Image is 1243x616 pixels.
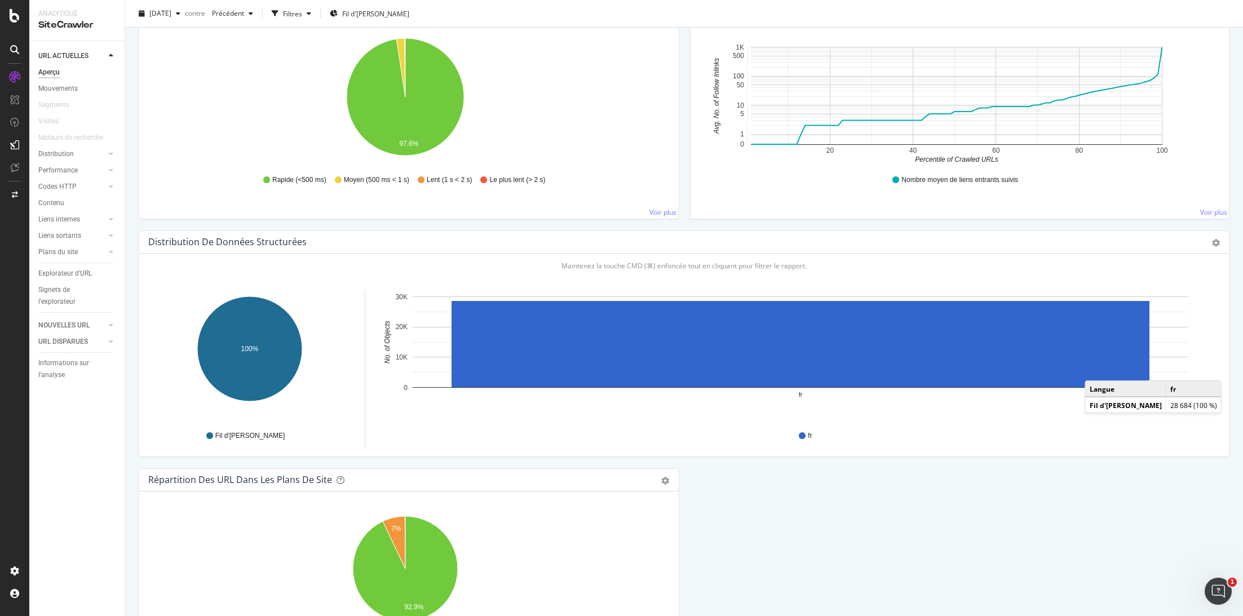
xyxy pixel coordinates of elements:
[38,269,92,277] font: Explorateur d'URL
[38,338,88,345] font: URL DISPARUES
[38,246,78,258] div: Plans du site
[399,140,418,148] text: 97.6%
[38,10,78,17] font: Analytique
[148,34,663,165] svg: A chart.
[215,432,285,440] font: Fil d'[PERSON_NAME]
[38,197,117,209] a: Contenu
[38,286,76,305] font: Signets de l'explorateur
[38,116,59,127] div: Visites
[38,20,94,29] font: SiteCrawler
[207,8,244,18] span: Précédent
[38,232,81,240] font: Liens sortants
[1170,401,1217,410] font: 28 684 (100 %)
[38,181,105,193] a: Codes HTTP
[38,50,105,62] a: URL ACTUELLES
[344,176,409,184] font: Moyen (500 ms < 1 s)
[38,52,89,60] font: URL ACTUELLES
[427,176,472,184] font: Lent (1 s < 2 s)
[38,67,60,78] div: Aperçu
[38,197,64,209] div: Contenu
[38,246,105,258] a: Plans du site
[38,85,78,92] font: Mouvements
[992,147,1000,154] text: 60
[38,230,105,242] a: Liens sortants
[38,68,60,76] font: Aperçu
[736,81,744,89] text: 50
[396,353,408,361] text: 10K
[712,58,720,135] text: Avg. No. of Follow Inlinks
[38,50,89,62] div: URL ACTUELLES
[38,99,69,111] div: Segments
[915,156,998,163] text: Percentile of Crawled URLs
[38,359,89,379] font: Informations sur l'analyse
[151,290,348,420] svg: A chart.
[38,166,78,174] font: Performance
[38,268,117,280] a: Explorateur d'URL
[149,8,171,18] font: [DATE]
[1170,384,1176,394] font: fr
[1090,384,1114,394] font: Langue
[38,321,90,329] font: NOUVELLES URL
[38,320,105,331] a: NOUVELLES URL
[391,525,401,533] text: 7%
[383,321,391,364] text: No. of Objects
[38,148,74,160] div: Distribution
[38,215,80,223] font: Liens internes
[272,176,326,184] font: Rapide (<500 ms)
[38,357,107,381] div: Informations sur l'analyse
[396,293,408,301] text: 30K
[909,147,917,154] text: 40
[799,391,803,398] text: fr
[148,473,332,486] font: Répartition des URL dans les plans de site
[38,214,105,225] a: Liens internes
[38,101,69,109] font: Segments
[396,323,408,331] text: 20K
[736,43,744,51] text: 1K
[267,5,316,23] button: Filtres
[38,148,105,160] a: Distribution
[38,284,106,308] div: Signets de l'explorateur
[38,183,77,190] font: Codes HTTP
[700,34,1214,165] svg: A chart.
[38,336,105,348] a: URL DISPARUES
[38,165,78,176] div: Performance
[38,134,103,141] font: Moteurs de recherche
[1230,578,1235,586] font: 1
[185,8,205,18] font: contre
[38,230,81,242] div: Liens sortants
[38,199,64,207] font: Contenu
[283,8,302,18] font: Filtres
[901,176,1018,184] font: Nombre moyen de liens entrants suivis
[404,384,408,392] text: 0
[342,8,409,18] font: Fil d'[PERSON_NAME]
[1156,147,1167,154] text: 100
[38,117,59,125] font: Visites
[404,603,423,611] text: 92.9%
[379,290,1241,420] svg: A chart.
[489,176,545,184] font: Le plus lent (> 2 s)
[38,320,90,331] div: NOUVELLES URL
[649,207,676,217] font: Voir plus
[38,181,77,193] div: Codes HTTP
[38,83,117,95] a: Mouvements
[241,345,259,353] text: 100%
[38,67,117,78] a: Aperçu
[740,140,744,148] text: 0
[38,150,74,158] font: Distribution
[740,110,744,118] text: 5
[38,268,92,280] div: Explorateur d'URL
[736,101,744,109] text: 10
[134,5,185,23] button: [DATE]
[38,214,80,225] div: Liens internes
[1200,207,1227,217] font: Voir plus
[325,5,414,23] button: Fil d'[PERSON_NAME]
[149,8,171,18] span: 29 août 2025
[1205,578,1232,605] iframe: Chat en direct par interphone
[1212,239,1220,247] div: engrenage
[732,72,744,80] text: 100
[1090,401,1162,410] font: Fil d'[PERSON_NAME]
